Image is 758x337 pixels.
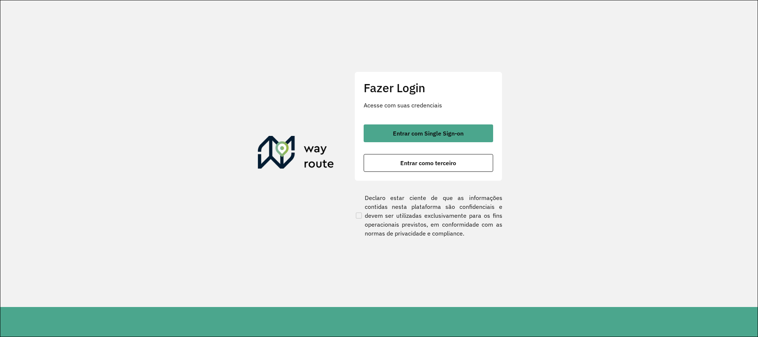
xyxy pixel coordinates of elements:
button: button [364,154,493,172]
h2: Fazer Login [364,81,493,95]
button: button [364,124,493,142]
span: Entrar como terceiro [400,160,456,166]
img: Roteirizador AmbevTech [258,136,334,171]
span: Entrar com Single Sign-on [393,130,464,136]
p: Acesse com suas credenciais [364,101,493,110]
label: Declaro estar ciente de que as informações contidas nesta plataforma são confidenciais e devem se... [354,193,502,238]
